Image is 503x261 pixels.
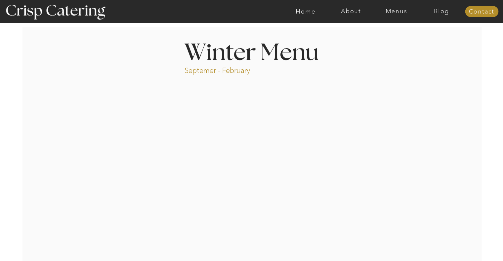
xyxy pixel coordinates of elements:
a: Menus [374,8,419,15]
a: Blog [419,8,464,15]
a: About [328,8,374,15]
a: Contact [465,9,498,15]
p: Septemer - February [185,66,275,73]
a: Home [283,8,328,15]
h1: Winter Menu [160,42,344,61]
